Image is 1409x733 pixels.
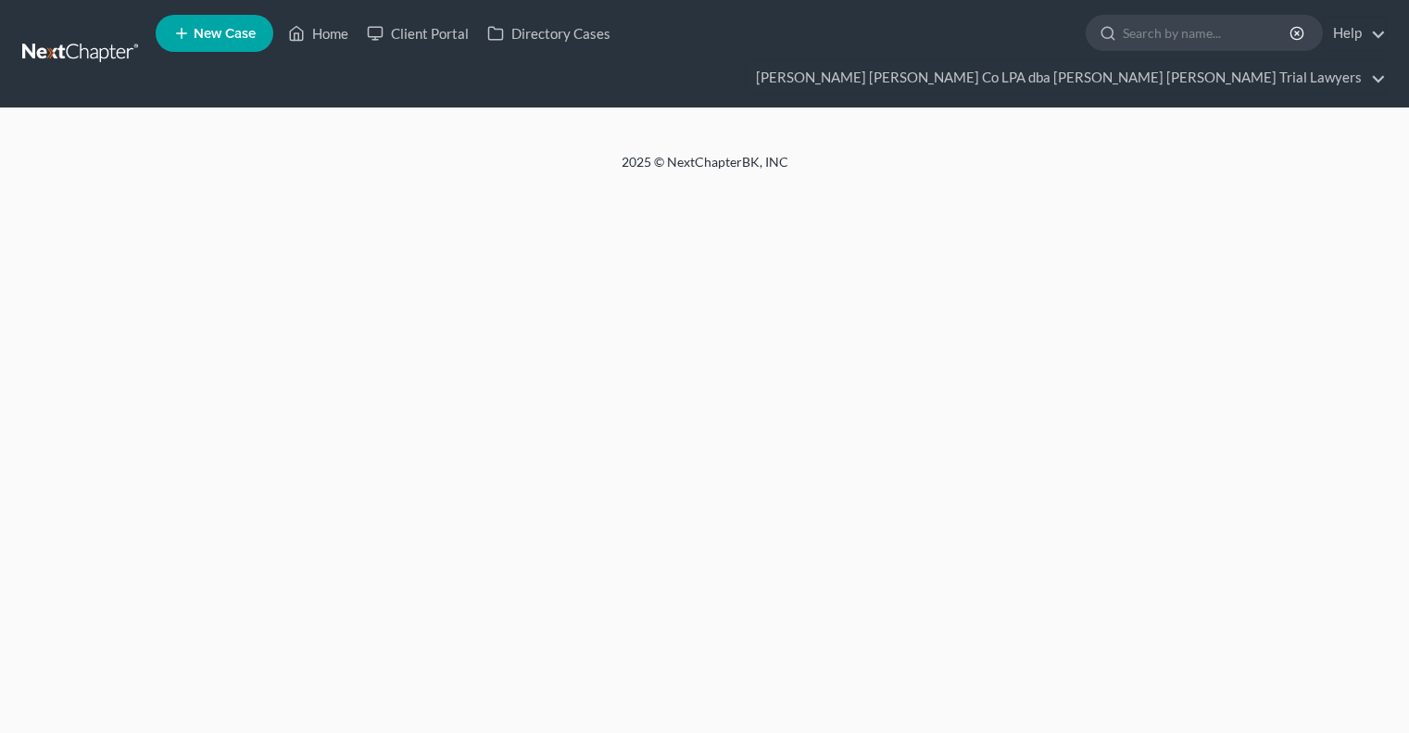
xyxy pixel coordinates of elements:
a: Help [1324,17,1386,50]
span: New Case [194,27,256,41]
div: 2025 © NextChapterBK, INC [177,153,1233,186]
input: Search by name... [1123,16,1292,50]
a: Home [279,17,358,50]
a: [PERSON_NAME] [PERSON_NAME] Co LPA dba [PERSON_NAME] [PERSON_NAME] Trial Lawyers [747,61,1386,95]
a: Client Portal [358,17,478,50]
a: Directory Cases [478,17,620,50]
